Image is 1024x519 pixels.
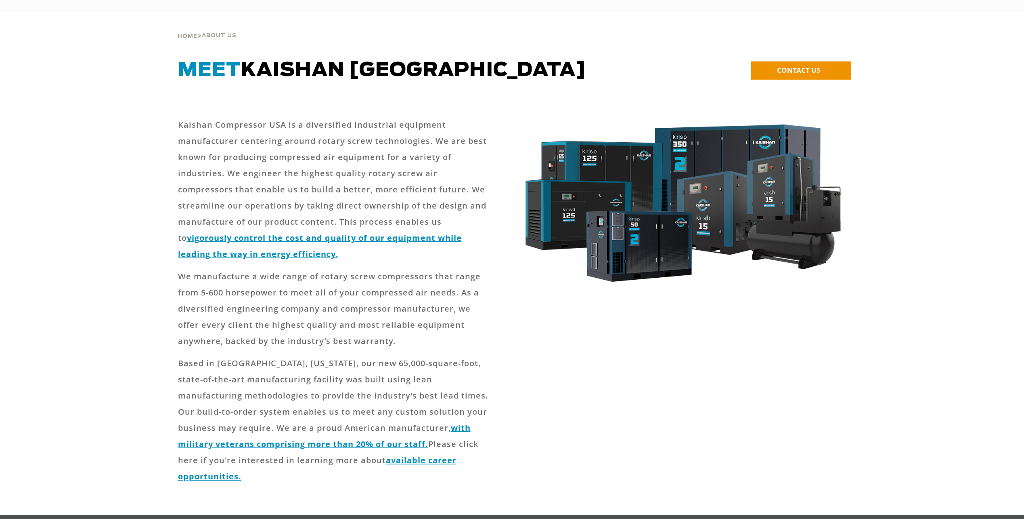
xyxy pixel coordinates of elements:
span: CONTACT US [777,65,820,75]
p: We manufacture a wide range of rotary screw compressors that range from 5-600 horsepower to meet ... [178,268,491,349]
span: Meet [178,61,241,80]
div: > [178,12,237,43]
span: Kaishan [GEOGRAPHIC_DATA] [178,61,586,80]
span: About Us [202,33,237,38]
p: Kaishan Compressor USA is a diversified industrial equipment manufacturer centering around rotary... [178,117,491,262]
a: CONTACT US [751,61,851,80]
span: Home [178,34,197,39]
p: Based in [GEOGRAPHIC_DATA], [US_STATE], our new 65,000-square-foot, state-of-the-art manufacturin... [178,355,491,485]
a: Home [178,32,197,40]
a: vigorously control the cost and quality of our equipment while leading the way in energy efficiency. [178,232,462,259]
img: krsb [517,117,847,295]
